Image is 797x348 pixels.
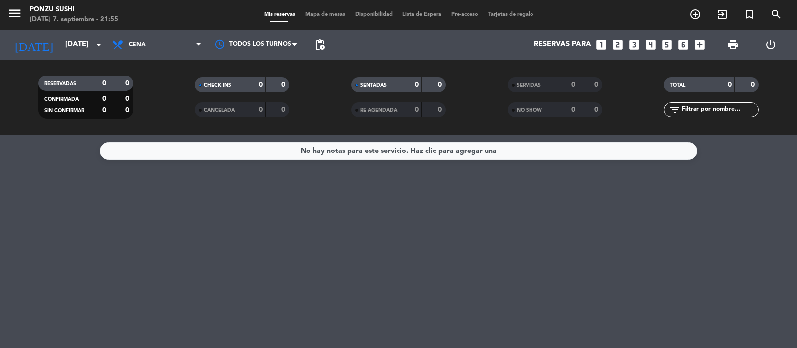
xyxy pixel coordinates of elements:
span: Mis reservas [259,12,300,17]
span: SENTADAS [360,83,387,88]
span: CHECK INS [204,83,231,88]
span: SIN CONFIRMAR [44,108,84,113]
strong: 0 [125,80,131,87]
span: Pre-acceso [446,12,483,17]
i: turned_in_not [743,8,755,20]
strong: 0 [571,81,575,88]
div: LOG OUT [752,30,790,60]
strong: 0 [281,81,287,88]
button: menu [7,6,22,24]
strong: 0 [102,107,106,114]
i: looks_3 [628,38,641,51]
strong: 0 [594,106,600,113]
span: Mapa de mesas [300,12,350,17]
i: looks_6 [677,38,690,51]
strong: 0 [281,106,287,113]
span: SERVIDAS [517,83,541,88]
strong: 0 [415,106,419,113]
i: looks_5 [661,38,673,51]
i: looks_one [595,38,608,51]
input: Filtrar por nombre... [681,104,758,115]
span: Tarjetas de regalo [483,12,538,17]
div: No hay notas para este servicio. Haz clic para agregar una [301,145,497,157]
i: arrow_drop_down [93,39,105,51]
span: Disponibilidad [350,12,398,17]
span: CANCELADA [204,108,235,113]
i: looks_4 [644,38,657,51]
i: exit_to_app [716,8,728,20]
span: Cena [129,41,146,48]
span: NO SHOW [517,108,542,113]
strong: 0 [751,81,757,88]
strong: 0 [594,81,600,88]
strong: 0 [102,80,106,87]
span: CONFIRMADA [44,97,79,102]
strong: 0 [415,81,419,88]
span: print [727,39,739,51]
strong: 0 [125,107,131,114]
strong: 0 [728,81,732,88]
i: filter_list [669,104,681,116]
span: RESERVADAS [44,81,76,86]
i: menu [7,6,22,21]
span: TOTAL [670,83,685,88]
strong: 0 [438,81,444,88]
strong: 0 [125,95,131,102]
strong: 0 [259,106,263,113]
i: power_settings_new [765,39,777,51]
i: add_box [693,38,706,51]
i: add_circle_outline [689,8,701,20]
span: Reservas para [534,40,591,49]
span: Lista de Espera [398,12,446,17]
strong: 0 [571,106,575,113]
div: Ponzu Sushi [30,5,118,15]
i: search [770,8,782,20]
i: looks_two [611,38,624,51]
div: [DATE] 7. septiembre - 21:55 [30,15,118,25]
span: RE AGENDADA [360,108,397,113]
strong: 0 [259,81,263,88]
span: pending_actions [314,39,326,51]
strong: 0 [438,106,444,113]
strong: 0 [102,95,106,102]
i: [DATE] [7,34,60,56]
